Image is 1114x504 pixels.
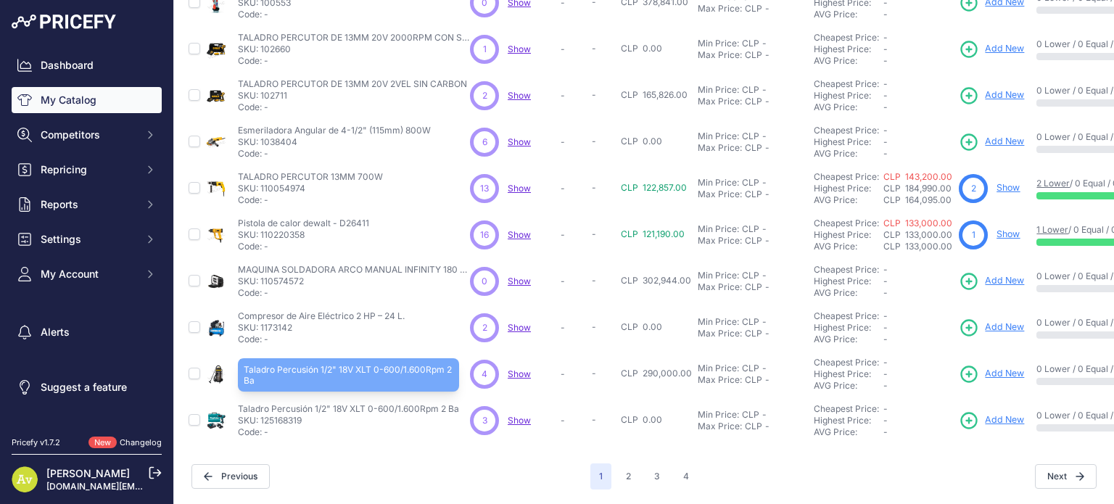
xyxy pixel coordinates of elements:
[883,287,888,298] span: -
[508,44,531,54] a: Show
[238,287,470,299] p: Code: -
[674,463,698,489] button: Go to page 4
[814,380,883,392] div: AVG Price:
[742,177,759,189] div: CLP
[883,264,888,275] span: -
[621,414,662,425] span: CLP 0.00
[238,310,405,322] p: Compresor de Aire Eléctrico 2 HP – 24 L.
[745,189,762,200] div: CLP
[814,334,883,345] div: AVG Price:
[508,368,531,379] a: Show
[508,229,531,240] span: Show
[1035,464,1097,489] button: Next
[883,55,888,66] span: -
[762,374,770,386] div: -
[762,328,770,339] div: -
[12,374,162,400] a: Suggest a feature
[985,88,1024,102] span: Add New
[621,368,692,379] span: CLP 290,000.00
[238,264,470,276] p: MAQUINA SOLDADORA ARCO MANUAL INFINITY 180 CON ACCESORIOS TELWIN
[508,322,531,333] a: Show
[959,318,1024,338] a: Add New
[508,136,531,147] a: Show
[959,364,1024,384] a: Add New
[762,235,770,247] div: -
[238,357,395,368] p: ASPIRADORA POLVO AGUA 80 L SOIN
[698,84,739,96] div: Min Price:
[883,229,952,240] span: CLP 133,000.00
[1036,224,1068,235] a: 1 Lower
[959,39,1024,59] a: Add New
[814,183,883,194] div: Highest Price:
[698,281,742,293] div: Max Price:
[238,358,459,392] div: Taladro Percusión 1/2" 18V XLT 0-600/1.600Rpm 2 Ba
[985,274,1024,288] span: Add New
[621,89,688,100] span: CLP 165,826.00
[883,183,952,194] span: CLP 184,990.00
[742,270,759,281] div: CLP
[814,287,883,299] div: AVG Price:
[745,235,762,247] div: CLP
[745,421,762,432] div: CLP
[745,328,762,339] div: CLP
[972,228,975,241] span: 1
[698,177,739,189] div: Min Price:
[46,467,130,479] a: [PERSON_NAME]
[483,43,487,56] span: 1
[621,136,662,146] span: CLP 0.00
[814,9,883,20] div: AVG Price:
[238,90,467,102] p: SKU: 102711
[238,102,467,113] p: Code: -
[698,270,739,281] div: Min Price:
[238,415,459,426] p: SKU: 125168319
[814,90,883,102] div: Highest Price:
[561,44,586,55] p: -
[621,43,662,54] span: CLP 0.00
[698,96,742,107] div: Max Price:
[592,228,596,239] span: -
[12,87,162,113] a: My Catalog
[12,226,162,252] button: Settings
[238,55,470,67] p: Code: -
[41,128,136,142] span: Competitors
[997,228,1020,239] a: Show
[883,218,952,228] a: CLP 133,000.00
[482,275,487,288] span: 0
[759,363,767,374] div: -
[698,363,739,374] div: Min Price:
[508,415,531,426] a: Show
[592,368,596,379] span: -
[561,229,586,241] p: -
[561,415,586,426] p: -
[12,319,162,345] a: Alerts
[959,86,1024,106] a: Add New
[759,38,767,49] div: -
[745,281,762,293] div: CLP
[12,261,162,287] button: My Account
[592,321,596,332] span: -
[759,409,767,421] div: -
[883,125,888,136] span: -
[883,380,888,391] span: -
[883,32,888,43] span: -
[959,271,1024,292] a: Add New
[883,194,953,206] div: CLP 164,095.00
[759,177,767,189] div: -
[482,89,487,102] span: 2
[698,131,739,142] div: Min Price:
[698,374,742,386] div: Max Price:
[985,321,1024,334] span: Add New
[508,276,531,286] a: Show
[482,414,487,427] span: 3
[12,122,162,148] button: Competitors
[985,413,1024,427] span: Add New
[745,96,762,107] div: CLP
[621,182,687,193] span: CLP 122,857.00
[508,183,531,194] span: Show
[238,334,405,345] p: Code: -
[814,322,883,334] div: Highest Price:
[698,38,739,49] div: Min Price:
